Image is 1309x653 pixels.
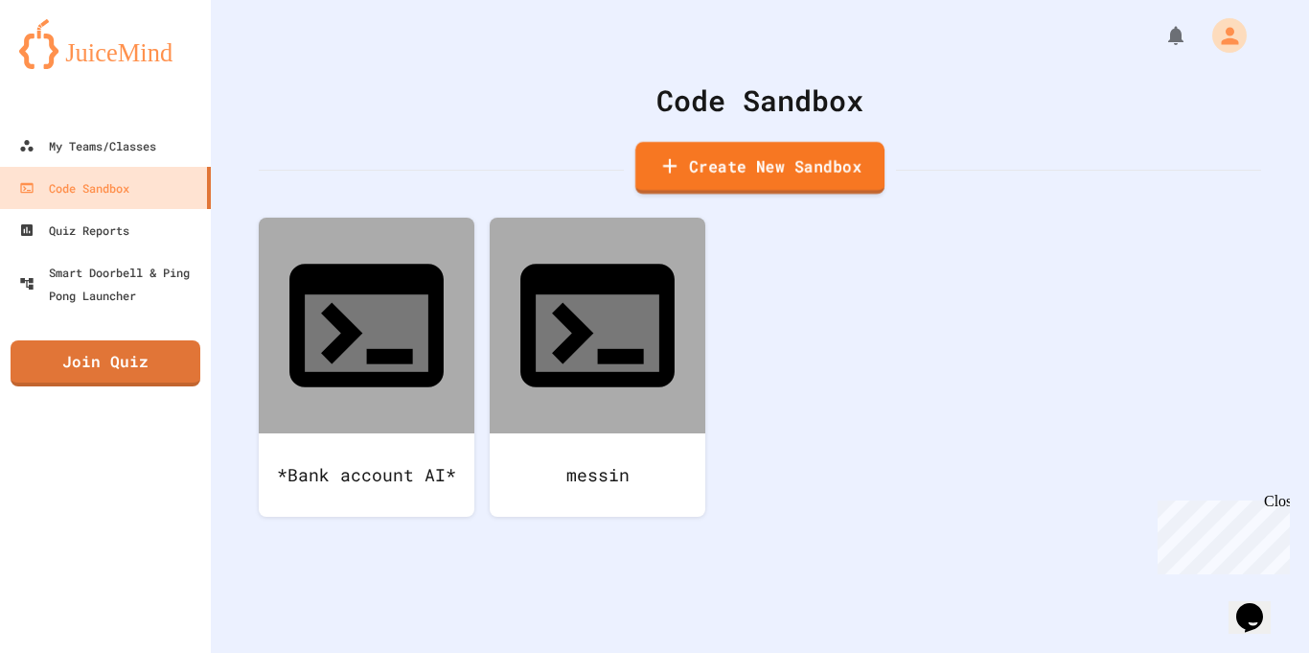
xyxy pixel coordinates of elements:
img: logo-orange.svg [19,19,192,69]
div: My Notifications [1129,19,1192,52]
iframe: chat widget [1229,576,1290,634]
div: Quiz Reports [19,219,129,242]
a: messin [490,218,705,517]
a: Join Quiz [11,340,200,386]
div: My Account [1192,13,1252,58]
div: *Bank account AI* [259,433,474,517]
div: Code Sandbox [259,79,1261,122]
div: Code Sandbox [19,176,129,199]
div: Chat with us now!Close [8,8,132,122]
div: Smart Doorbell & Ping Pong Launcher [19,261,203,307]
div: My Teams/Classes [19,134,156,157]
a: Create New Sandbox [635,142,884,195]
div: messin [490,433,705,517]
a: *Bank account AI* [259,218,474,517]
iframe: chat widget [1150,493,1290,574]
